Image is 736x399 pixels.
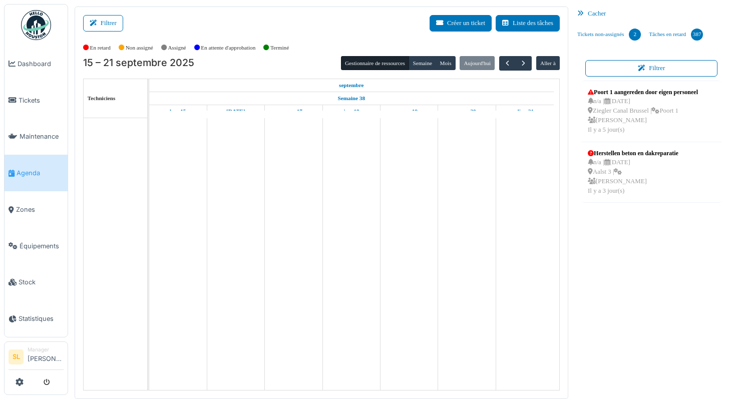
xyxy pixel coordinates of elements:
[83,57,194,69] h2: 15 – 21 septembre 2025
[585,85,700,138] a: Poort 1 aangereden door eigen personeel n/a |[DATE] Ziegler Canal Brussel |Poort 1 [PERSON_NAME]I...
[588,97,698,135] div: n/a | [DATE] Ziegler Canal Brussel | Poort 1 [PERSON_NAME] Il y a 5 jour(s)
[5,228,68,264] a: Équipements
[20,241,64,251] span: Équipements
[536,56,560,70] button: Aller à
[5,155,68,191] a: Agenda
[83,15,123,32] button: Filtrer
[201,44,255,52] label: En attente d'approbation
[5,46,68,82] a: Dashboard
[28,346,64,367] li: [PERSON_NAME]
[585,146,681,199] a: Herstellen beton en dakreparatie n/a |[DATE] Aalst 3 | [PERSON_NAME]Il y a 3 jour(s)
[168,44,186,52] label: Assigné
[499,56,516,71] button: Précédent
[270,44,289,52] label: Terminé
[5,300,68,337] a: Statistiques
[88,95,116,101] span: Techniciens
[430,15,492,32] button: Créer un ticket
[16,205,64,214] span: Zones
[514,105,536,118] a: 21 septembre 2025
[5,191,68,228] a: Zones
[398,105,420,118] a: 19 septembre 2025
[90,44,111,52] label: En retard
[341,56,409,70] button: Gestionnaire de ressources
[9,349,24,364] li: SL
[588,88,698,97] div: Poort 1 aangereden door eigen personeel
[19,314,64,323] span: Statistiques
[588,149,678,158] div: Herstellen beton en dakreparatie
[18,59,64,69] span: Dashboard
[460,56,495,70] button: Aujourd'hui
[167,105,188,118] a: 15 septembre 2025
[436,56,456,70] button: Mois
[336,79,366,92] a: 15 septembre 2025
[9,346,64,370] a: SL Manager[PERSON_NAME]
[573,7,729,21] div: Cacher
[341,105,362,118] a: 18 septembre 2025
[21,10,51,40] img: Badge_color-CXgf-gQk.svg
[20,132,64,141] span: Maintenance
[335,92,367,105] a: Semaine 38
[496,15,560,32] button: Liste des tâches
[28,346,64,353] div: Manager
[573,21,645,48] a: Tickets non-assignés
[5,264,68,301] a: Stock
[629,29,641,41] div: 2
[19,96,64,105] span: Tickets
[456,105,479,118] a: 20 septembre 2025
[691,29,703,41] div: 387
[19,277,64,287] span: Stock
[645,21,707,48] a: Tâches en retard
[409,56,436,70] button: Semaine
[588,158,678,196] div: n/a | [DATE] Aalst 3 | [PERSON_NAME] Il y a 3 jour(s)
[126,44,153,52] label: Non assigné
[515,56,532,71] button: Suivant
[5,82,68,119] a: Tickets
[585,60,717,77] button: Filtrer
[282,105,305,118] a: 17 septembre 2025
[5,119,68,155] a: Maintenance
[17,168,64,178] span: Agenda
[224,105,248,118] a: 16 septembre 2025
